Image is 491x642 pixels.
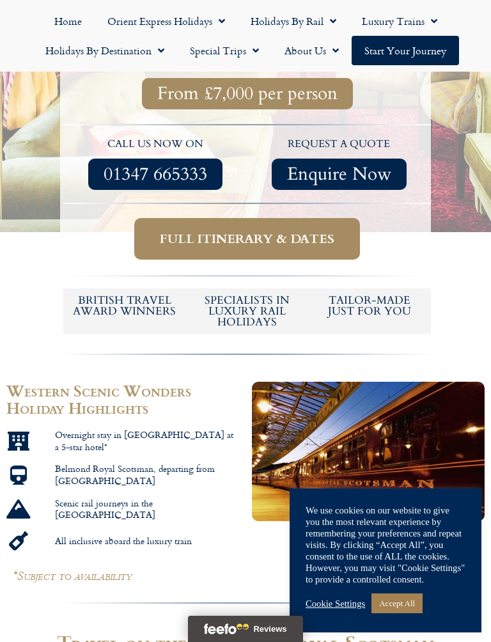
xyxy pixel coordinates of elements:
h2: Holiday Highlights [6,399,239,416]
a: About Us [272,36,352,65]
h2: Western Scenic Wonders [6,382,239,399]
a: From £7,000 per person [142,78,353,109]
p: call us now on [70,136,241,153]
span: From £7,000 per person [157,86,338,102]
span: Enquire Now [287,166,391,182]
h5: tailor-made just for you [315,295,425,317]
a: Special Trips [177,36,272,65]
span: 01347 665333 [104,166,207,182]
a: Orient Express Holidays [95,6,238,36]
a: 01347 665333 [88,159,222,190]
span: Full itinerary & dates [160,231,334,247]
span: Scenic rail journeys in the [GEOGRAPHIC_DATA] [52,497,240,521]
div: We use cookies on our website to give you the most relevant experience by remembering your prefer... [306,505,465,585]
span: Belmond Royal Scotsman, departing from [GEOGRAPHIC_DATA] [52,463,240,487]
a: Holidays by Rail [238,6,349,36]
nav: Menu [6,6,485,65]
a: Full itinerary & dates [134,218,360,260]
a: Accept All [371,593,423,613]
h6: Specialists in luxury rail holidays [192,295,302,327]
a: Cookie Settings [306,598,365,609]
a: Start your Journey [352,36,459,65]
span: All inclusive aboard the luxury train [52,535,192,547]
a: Home [42,6,95,36]
p: request a quote [254,136,425,153]
img: The Royal Scotsman Planet Rail Holidays [252,382,485,521]
a: Luxury Trains [349,6,450,36]
h5: British Travel Award winners [70,295,180,317]
a: Enquire Now [272,159,407,190]
em: *Subject to availability [13,568,132,587]
span: Overnight stay in [GEOGRAPHIC_DATA] at a 5-star hotel* [52,429,240,453]
a: Holidays by Destination [33,36,177,65]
